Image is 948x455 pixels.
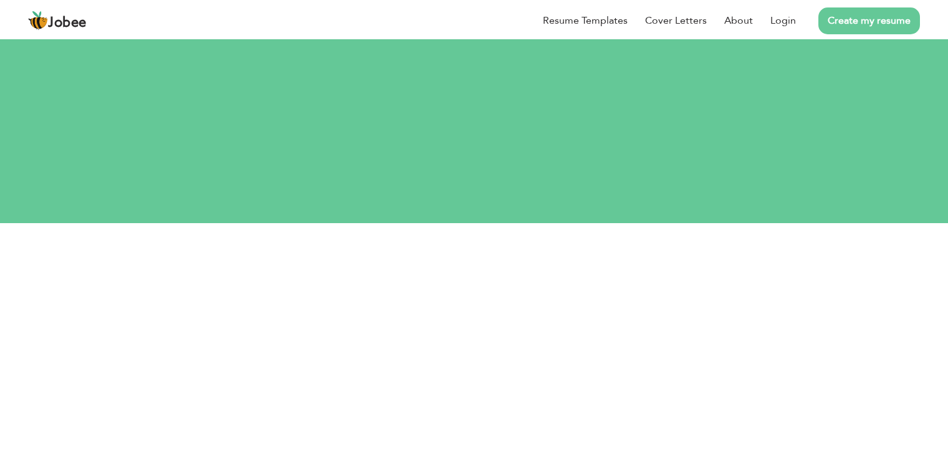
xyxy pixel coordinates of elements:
[770,13,796,28] a: Login
[818,7,920,34] a: Create my resume
[28,11,87,31] a: Jobee
[48,16,87,30] span: Jobee
[28,11,48,31] img: jobee.io
[645,13,707,28] a: Cover Letters
[724,13,753,28] a: About
[543,13,628,28] a: Resume Templates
